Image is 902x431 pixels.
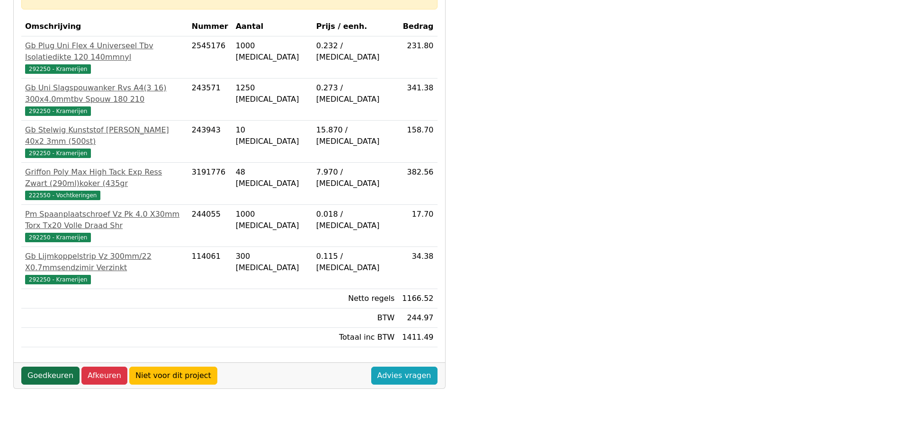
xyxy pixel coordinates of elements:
td: 382.56 [398,163,437,205]
td: 244055 [188,205,232,247]
a: Pm Spaanplaatschroef Vz Pk 4.0 X30mm Torx Tx20 Volle Draad Shr292250 - Kramerijen [25,209,184,243]
span: 292250 - Kramerijen [25,106,91,116]
span: 292250 - Kramerijen [25,233,91,242]
div: Griffon Poly Max High Tack Exp Ress Zwart (290ml)koker (435gr [25,167,184,189]
td: 158.70 [398,121,437,163]
td: Totaal inc BTW [313,328,399,347]
div: 0.232 / [MEDICAL_DATA] [316,40,395,63]
span: 292250 - Kramerijen [25,64,91,74]
a: Afkeuren [81,367,127,385]
div: 1250 [MEDICAL_DATA] [236,82,309,105]
td: BTW [313,308,399,328]
td: Netto regels [313,289,399,308]
span: 292250 - Kramerijen [25,275,91,284]
div: 1000 [MEDICAL_DATA] [236,40,309,63]
div: Gb Lijmkoppelstrip Vz 300mm/22 X0.7mmsendzimir Verzinkt [25,251,184,273]
div: Pm Spaanplaatschroef Vz Pk 4.0 X30mm Torx Tx20 Volle Draad Shr [25,209,184,231]
td: 34.38 [398,247,437,289]
div: 10 [MEDICAL_DATA] [236,124,309,147]
th: Aantal [232,17,313,36]
th: Bedrag [398,17,437,36]
a: Niet voor dit project [129,367,217,385]
td: 243571 [188,79,232,121]
div: 0.018 / [MEDICAL_DATA] [316,209,395,231]
div: Gb Stelwig Kunststof [PERSON_NAME] 40x2 3mm (500st) [25,124,184,147]
th: Nummer [188,17,232,36]
span: 222550 - Vochtkeringen [25,191,100,200]
td: 2545176 [188,36,232,79]
div: 300 [MEDICAL_DATA] [236,251,309,273]
a: Gb Plug Uni Flex 4 Universeel Tbv Isolatiedikte 120 140mmnyl292250 - Kramerijen [25,40,184,74]
div: 7.970 / [MEDICAL_DATA] [316,167,395,189]
div: 15.870 / [MEDICAL_DATA] [316,124,395,147]
td: 341.38 [398,79,437,121]
th: Omschrijving [21,17,188,36]
a: Gb Lijmkoppelstrip Vz 300mm/22 X0.7mmsendzimir Verzinkt292250 - Kramerijen [25,251,184,285]
div: 1000 [MEDICAL_DATA] [236,209,309,231]
td: 243943 [188,121,232,163]
a: Gb Uni Slagspouwanker Rvs A4(3 16) 300x4.0mmtbv Spouw 180 210292250 - Kramerijen [25,82,184,116]
th: Prijs / eenh. [313,17,399,36]
a: Goedkeuren [21,367,80,385]
div: 48 [MEDICAL_DATA] [236,167,309,189]
a: Griffon Poly Max High Tack Exp Ress Zwart (290ml)koker (435gr222550 - Vochtkeringen [25,167,184,201]
div: 0.273 / [MEDICAL_DATA] [316,82,395,105]
td: 244.97 [398,308,437,328]
div: Gb Uni Slagspouwanker Rvs A4(3 16) 300x4.0mmtbv Spouw 180 210 [25,82,184,105]
div: 0.115 / [MEDICAL_DATA] [316,251,395,273]
td: 1166.52 [398,289,437,308]
td: 114061 [188,247,232,289]
a: Advies vragen [371,367,438,385]
td: 1411.49 [398,328,437,347]
a: Gb Stelwig Kunststof [PERSON_NAME] 40x2 3mm (500st)292250 - Kramerijen [25,124,184,158]
td: 3191776 [188,163,232,205]
td: 17.70 [398,205,437,247]
td: 231.80 [398,36,437,79]
div: Gb Plug Uni Flex 4 Universeel Tbv Isolatiedikte 120 140mmnyl [25,40,184,63]
span: 292250 - Kramerijen [25,149,91,158]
